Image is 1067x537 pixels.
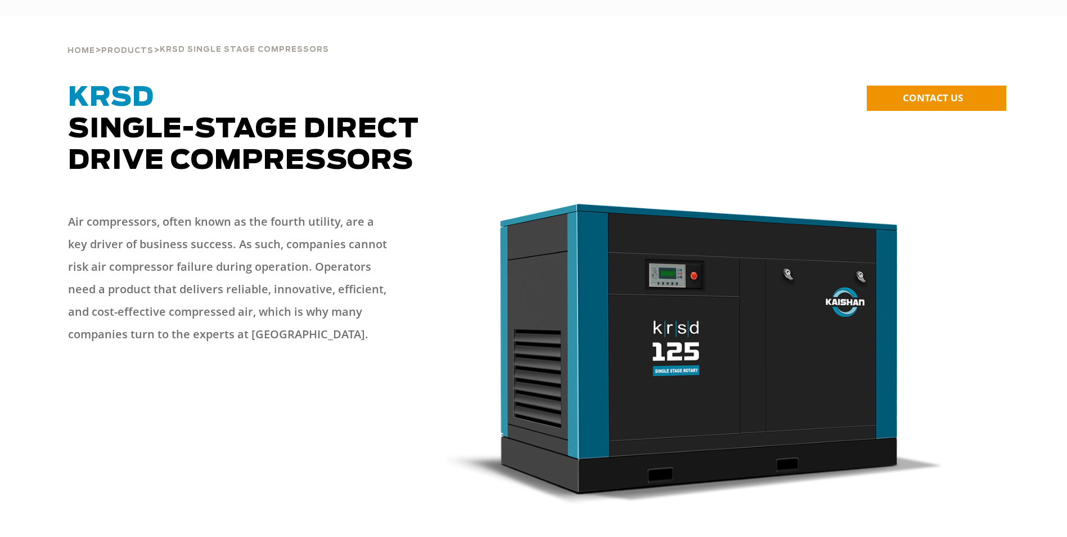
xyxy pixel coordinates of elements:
span: KRSD [68,84,154,111]
span: CONTACT US [903,91,963,104]
span: Products [101,47,154,55]
div: > > [67,17,329,60]
img: krsd125 [446,199,944,504]
a: Products [101,45,154,55]
a: Home [67,45,95,55]
span: krsd single stage compressors [160,46,329,53]
a: CONTACT US [867,86,1006,111]
span: Single-Stage Direct Drive Compressors [68,84,419,174]
span: Home [67,47,95,55]
p: Air compressors, often known as the fourth utility, are a key driver of business success. As such... [68,211,394,346]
